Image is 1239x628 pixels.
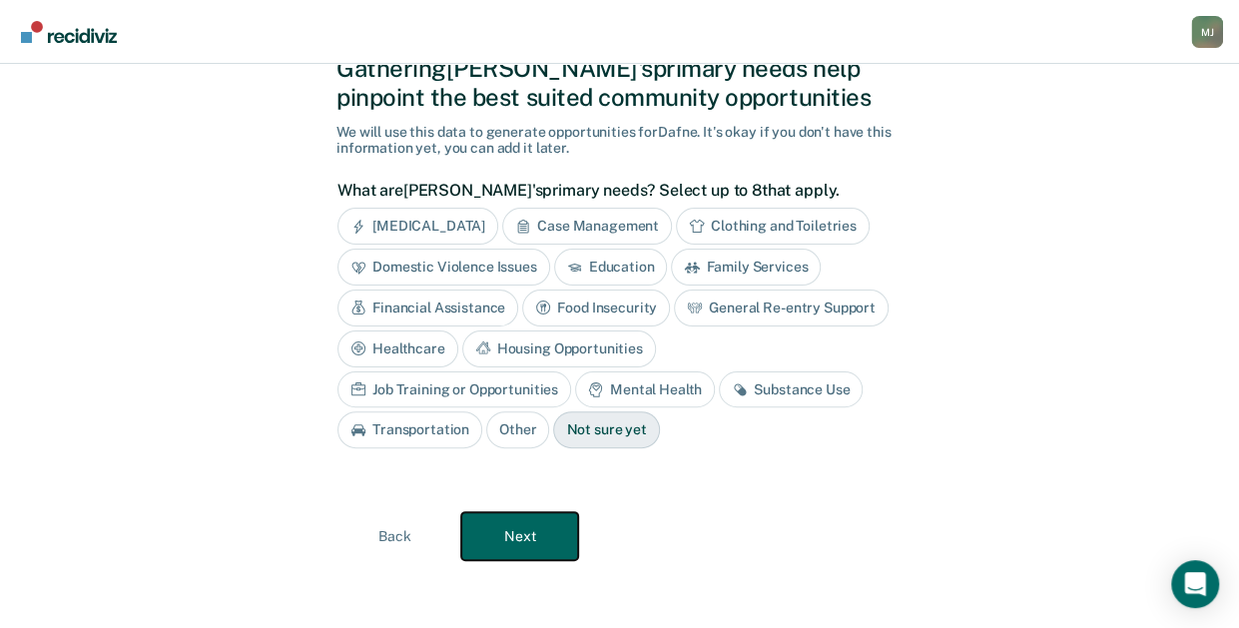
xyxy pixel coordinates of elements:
[337,330,458,367] div: Healthcare
[502,208,672,245] div: Case Management
[671,249,821,286] div: Family Services
[674,290,889,326] div: General Re-entry Support
[1191,16,1223,48] button: Profile dropdown button
[337,181,892,200] label: What are [PERSON_NAME]'s primary needs? Select up to 8 that apply.
[336,124,903,158] div: We will use this data to generate opportunities for Dafne . It's okay if you don't have this info...
[486,411,549,448] div: Other
[575,371,715,408] div: Mental Health
[1171,560,1219,608] div: Open Intercom Messenger
[336,512,453,560] button: Back
[1191,16,1223,48] div: M J
[337,249,550,286] div: Domestic Violence Issues
[462,330,656,367] div: Housing Opportunities
[337,411,482,448] div: Transportation
[337,208,498,245] div: [MEDICAL_DATA]
[21,21,117,43] img: Recidiviz
[461,512,578,560] button: Next
[522,290,670,326] div: Food Insecurity
[336,54,903,112] div: Gathering [PERSON_NAME]'s primary needs help pinpoint the best suited community opportunities
[553,411,659,448] div: Not sure yet
[676,208,870,245] div: Clothing and Toiletries
[554,249,668,286] div: Education
[719,371,863,408] div: Substance Use
[337,371,571,408] div: Job Training or Opportunities
[337,290,518,326] div: Financial Assistance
